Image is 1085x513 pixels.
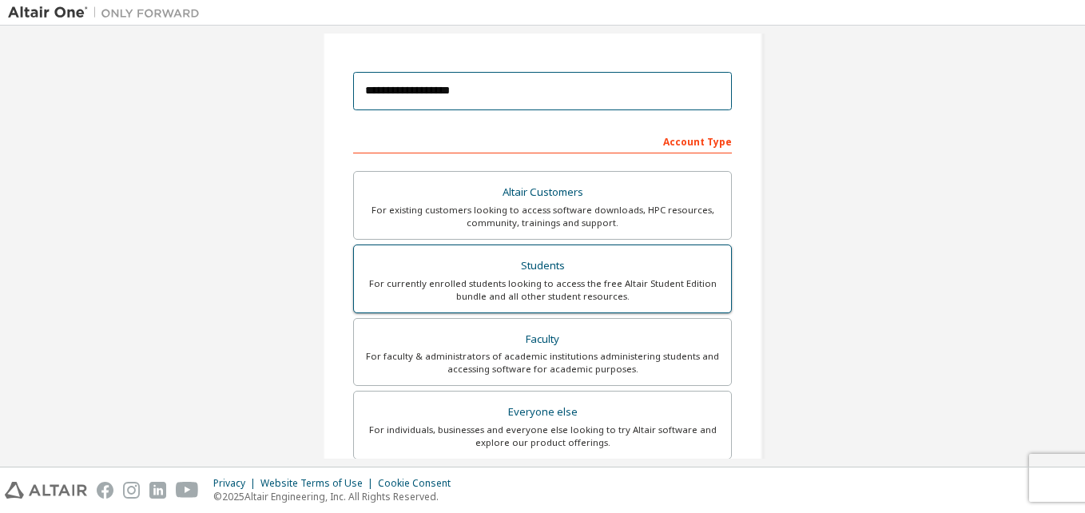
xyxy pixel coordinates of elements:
[364,424,721,449] div: For individuals, businesses and everyone else looking to try Altair software and explore our prod...
[260,477,378,490] div: Website Terms of Use
[364,328,721,351] div: Faculty
[364,401,721,424] div: Everyone else
[364,350,721,376] div: For faculty & administrators of academic institutions administering students and accessing softwa...
[364,204,721,229] div: For existing customers looking to access software downloads, HPC resources, community, trainings ...
[378,477,460,490] div: Cookie Consent
[123,482,140,499] img: instagram.svg
[149,482,166,499] img: linkedin.svg
[364,181,721,204] div: Altair Customers
[353,128,732,153] div: Account Type
[364,255,721,277] div: Students
[8,5,208,21] img: Altair One
[364,277,721,303] div: For currently enrolled students looking to access the free Altair Student Edition bundle and all ...
[176,482,199,499] img: youtube.svg
[213,477,260,490] div: Privacy
[97,482,113,499] img: facebook.svg
[5,482,87,499] img: altair_logo.svg
[213,490,460,503] p: © 2025 Altair Engineering, Inc. All Rights Reserved.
